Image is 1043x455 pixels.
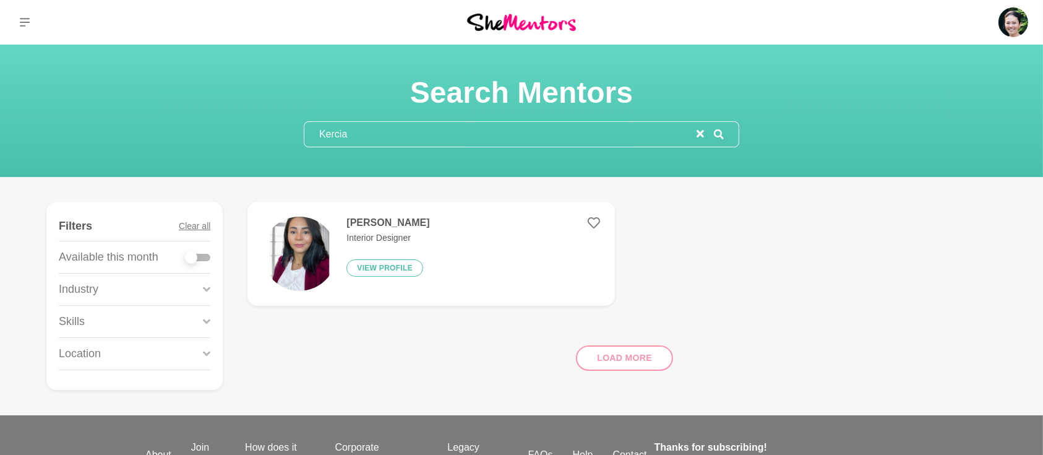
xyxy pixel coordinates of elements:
p: Industry [59,281,98,298]
img: Roselynn Unson [998,7,1028,37]
button: Clear all [179,212,210,241]
button: View profile [346,259,423,277]
p: Skills [59,313,85,330]
h1: Search Mentors [304,74,739,111]
p: Available this month [59,249,158,266]
a: [PERSON_NAME]Interior DesignerView profile [247,202,614,306]
img: She Mentors Logo [467,14,576,30]
img: 672c9e0f5c28f94a877040268cd8e7ac1f2c7f14-1080x1350.png [262,217,337,291]
h4: Thanks for subscribing! [655,440,890,455]
p: Interior Designer [346,232,429,245]
input: Search mentors [304,122,697,147]
h4: [PERSON_NAME] [346,217,429,229]
p: Location [59,345,101,362]
h4: Filters [59,219,92,233]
